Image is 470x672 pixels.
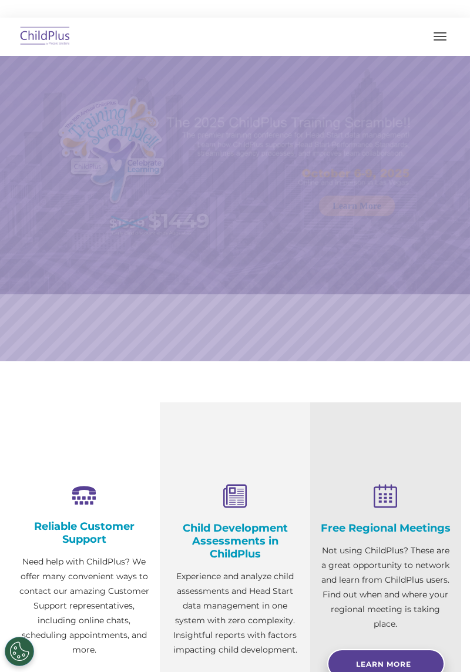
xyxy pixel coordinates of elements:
[169,569,302,657] p: Experience and analyze child assessments and Head Start data management in one system with zero c...
[18,23,73,51] img: ChildPlus by Procare Solutions
[319,196,395,216] a: Learn More
[18,555,151,657] p: Need help with ChildPlus? We offer many convenient ways to contact our amazing Customer Support r...
[319,522,452,535] h4: Free Regional Meetings
[319,543,452,631] p: Not using ChildPlus? These are a great opportunity to network and learn from ChildPlus users. Fin...
[18,520,151,546] h4: Reliable Customer Support
[5,637,34,666] button: Cookies Settings
[356,660,411,668] span: Learn More
[169,522,302,560] h4: Child Development Assessments in ChildPlus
